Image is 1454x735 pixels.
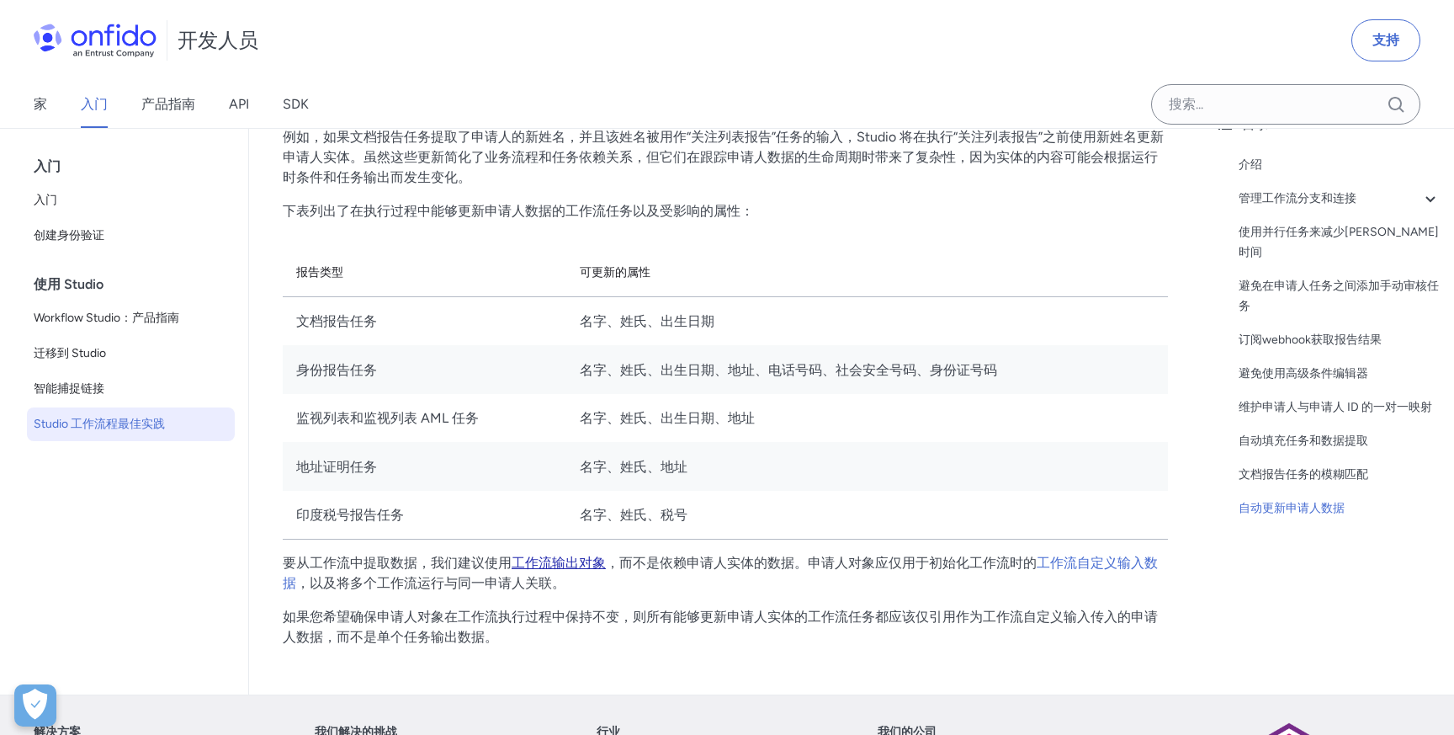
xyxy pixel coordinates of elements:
[27,184,235,217] a: 入门
[1239,191,1356,205] font: 管理工作流分支和连接
[1239,397,1441,418] a: 维护申请人与申请人 ID 的一对一映射
[1151,84,1420,125] input: Onfido 搜索输入字段
[1239,364,1441,384] a: 避免使用高级条件编辑器
[14,684,56,727] div: Cookie偏好设置
[27,407,235,441] a: Studio 工作流程最佳实践
[1351,19,1420,61] a: 支持
[283,81,309,128] a: SDK
[27,219,235,253] a: 创建身份验证
[81,81,108,128] a: 入门
[296,575,565,591] font: ，以及将多个工作流运行与同一申请人关联。
[580,362,997,378] font: 名字、姓氏、出生日期、地址、电话号码、社会安全号码、身份证号码
[1239,279,1439,313] font: 避免在申请人任务之间添加手动审核任务
[296,265,343,280] font: 报告类型
[14,684,56,727] button: 打开偏好设置
[283,555,512,571] font: 要从工作流中提取数据，我们建议使用
[1239,501,1345,515] font: 自动更新申请人数据
[1239,400,1432,414] font: 维护申请人与申请人 ID 的一对一映射
[34,96,47,112] font: 家
[34,417,165,431] font: Studio 工作流程最佳实践
[81,96,108,112] font: 入门
[27,372,235,406] a: 智能捕捉链接
[1239,155,1441,175] a: 介绍
[283,609,1158,645] font: 如果您希望确保申请人对象在工作流执行过程中保持不变，则所有能够更新申请人实体的工作流任务都应该仅引用作为工作流自定义输入传入的申请人数据，而不是单个任务输出数据。
[1239,225,1439,259] font: 使用并行任务来减少[PERSON_NAME]时间
[283,203,754,219] font: 下表列出了在执行过程中能够更新申请人数据的工作流任务以及受影响的属性：
[1239,467,1368,482] font: 文档报告任务的模糊匹配
[1239,431,1441,451] a: 自动填充任务和数据提取
[1239,366,1368,381] font: 避免使用高级条件编辑器
[1239,333,1382,347] font: 订阅webhook获取报告结果
[34,276,103,292] font: 使用 Studio
[580,313,714,329] font: 名字、姓氏、出生日期
[1239,157,1262,172] font: 介绍
[34,193,57,207] font: 入门
[512,555,606,571] a: 工作流输出对象
[1239,498,1441,519] a: 自动更新申请人数据
[296,410,479,426] font: 监视列表和监视列表 AML 任务
[283,129,1164,185] font: 例如，如果文档报告任务提取了申请人的新姓名，并且该姓名被用作“关注列表报告”任务的输入，Studio 将在执行“关注列表报告”之前使用新姓名更新申请人实体。虽然这些更新简化了业务流程和任务依赖关...
[34,311,179,325] font: Workflow Studio：产品指南
[34,381,104,396] font: 智能捕捉链接
[34,346,106,360] font: 迁移到 Studio
[1372,32,1399,48] font: 支持
[27,337,235,370] a: 迁移到 Studio
[34,24,157,57] img: Onfido 标志
[580,507,687,523] font: 名字、姓氏、税号
[296,459,377,475] font: 地址证明任务
[141,81,195,128] a: 产品指南
[580,459,687,475] font: 名字、姓氏、地址
[34,81,47,128] a: 家
[296,313,377,329] font: 文档报告任务
[296,507,404,523] font: 印度税号报告任务
[296,362,377,378] font: 身份报告任务
[27,301,235,335] a: Workflow Studio：产品指南
[1239,222,1441,263] a: 使用并行任务来减少[PERSON_NAME]时间
[1239,330,1441,350] a: 订阅webhook获取报告结果
[34,228,104,242] font: 创建身份验证
[1239,189,1441,209] a: 管理工作流分支和连接
[580,410,755,426] font: 名字、姓氏、出生日期、地址
[580,265,650,280] font: 可更新的属性
[229,81,249,128] a: API
[141,96,195,112] font: 产品指南
[1239,276,1441,317] a: 避免在申请人任务之间添加手动审核任务
[34,158,61,174] font: 入门
[178,28,258,52] font: 开发人员
[229,96,249,112] font: API
[1239,434,1368,448] font: 自动填充任务和数据提取
[1239,465,1441,485] a: 文档报告任务的模糊匹配
[606,555,1037,571] font: ，而不是依赖申请人实体的数据。申请人对象应仅用于初始化工作流时的
[283,96,309,112] font: SDK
